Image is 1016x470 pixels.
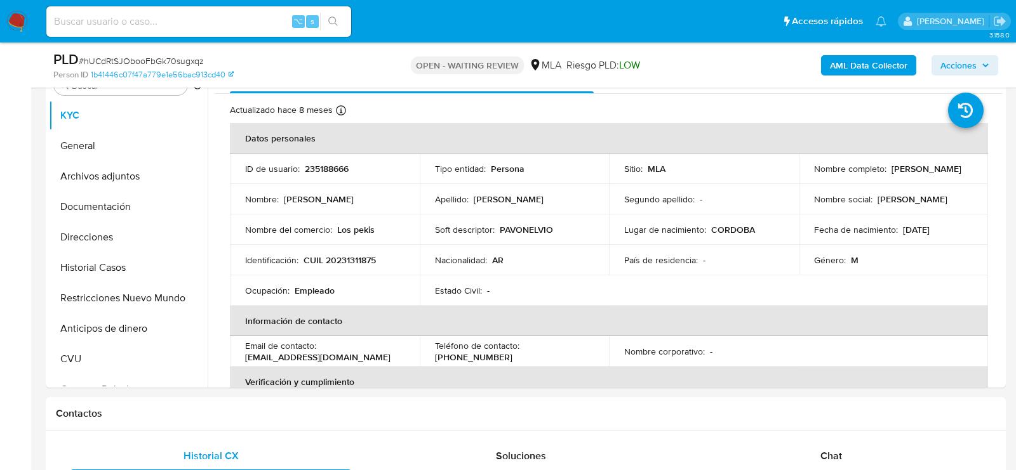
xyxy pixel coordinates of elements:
p: lourdes.morinigo@mercadolibre.com [917,15,989,27]
button: Historial Casos [49,252,208,283]
p: MLA [648,163,665,174]
button: AML Data Collector [821,55,916,75]
p: Persona [491,163,525,174]
p: Actualizado hace 8 meses [230,104,333,116]
p: Soft descriptor : [435,224,495,235]
p: ID de usuario : [245,163,300,174]
p: [PERSON_NAME] [284,193,354,205]
input: Buscar usuario o caso... [46,13,351,30]
p: Teléfono de contacto : [435,340,519,351]
b: AML Data Collector [830,55,907,75]
th: Verificación y cumplimiento [230,367,988,397]
p: Email de contacto : [245,340,316,351]
p: - [487,285,490,296]
p: Estado Civil : [435,285,482,296]
span: Chat [820,448,842,463]
p: [EMAIL_ADDRESS][DOMAIN_NAME] [245,351,391,363]
p: CUIL 20231311875 [304,254,376,266]
p: [PERSON_NAME] [878,193,947,205]
a: Notificaciones [876,16,886,27]
p: País de residencia : [624,254,698,266]
b: PLD [53,49,79,69]
button: Archivos adjuntos [49,161,208,192]
button: search-icon [320,13,346,30]
button: KYC [49,100,208,131]
p: Sitio : [624,163,643,174]
p: Identificación : [245,254,298,266]
button: Cruces y Relaciones [49,374,208,405]
p: Segundo apellido : [624,193,695,205]
p: [PERSON_NAME] [474,193,544,205]
span: 3.158.0 [989,30,1010,40]
p: Nombre : [245,193,279,205]
p: Los pekis [337,224,375,235]
button: Acciones [932,55,998,75]
p: Género : [814,254,846,266]
p: PAVONELVIO [500,224,553,235]
p: - [700,193,702,205]
button: Restricciones Nuevo Mundo [49,283,208,313]
p: Apellido : [435,193,469,205]
span: Soluciones [496,448,546,463]
p: Nacionalidad : [435,254,487,266]
button: Anticipos de dinero [49,313,208,344]
p: AR [492,254,504,266]
p: Nombre corporativo : [624,346,705,357]
button: General [49,131,208,161]
h1: Contactos [56,407,996,420]
span: LOW [619,58,640,72]
p: Nombre del comercio : [245,224,332,235]
span: ⌥ [293,15,303,27]
span: Acciones [940,55,977,75]
span: Historial CX [184,448,239,463]
p: [PHONE_NUMBER] [435,351,512,363]
th: Información de contacto [230,306,988,336]
p: [DATE] [903,224,930,235]
p: Empleado [295,285,335,296]
span: Accesos rápidos [792,15,863,28]
p: Nombre social : [814,193,872,205]
p: - [710,346,712,357]
span: Riesgo PLD: [566,58,640,72]
button: Documentación [49,192,208,222]
div: MLA [529,58,561,72]
p: Lugar de nacimiento : [624,224,706,235]
span: s [311,15,314,27]
button: Direcciones [49,222,208,252]
p: Tipo entidad : [435,163,486,174]
b: Person ID [53,69,88,81]
p: OPEN - WAITING REVIEW [411,56,524,74]
p: [PERSON_NAME] [892,163,961,174]
p: Nombre completo : [814,163,886,174]
p: Ocupación : [245,285,290,296]
th: Datos personales [230,123,988,153]
a: 1b41446c07f47a779e1e56bac913cd40 [91,69,234,81]
button: CVU [49,344,208,374]
a: Salir [993,15,1006,28]
p: Fecha de nacimiento : [814,224,898,235]
span: # hUCdRtSJObooFbGk70sugxqz [79,55,204,67]
p: M [851,254,859,266]
p: 235188666 [305,163,349,174]
p: CORDOBA [711,224,755,235]
p: - [703,254,705,266]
